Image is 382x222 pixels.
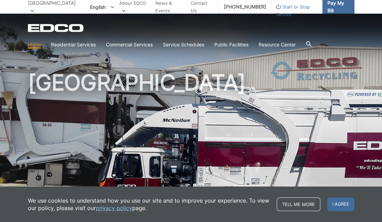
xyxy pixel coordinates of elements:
[51,41,96,48] a: Residential Services
[28,24,85,32] a: EDCD logo. Return to the homepage.
[214,41,248,48] a: Public Facilities
[277,197,320,211] a: Tell me more
[163,41,204,48] a: Service Schedules
[28,197,270,212] p: We use cookies to understand how you use our site and to improve your experience. To view our pol...
[28,72,354,221] h1: [GEOGRAPHIC_DATA]
[85,1,119,13] span: English
[327,197,354,211] span: I agree
[96,204,132,212] a: privacy policy
[106,41,153,48] a: Commercial Services
[28,41,41,48] a: Home
[259,41,296,48] a: Resource Center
